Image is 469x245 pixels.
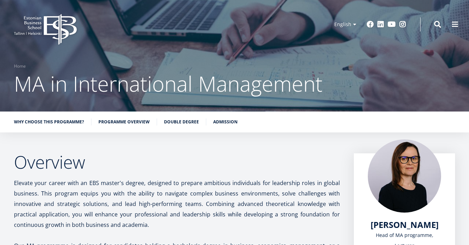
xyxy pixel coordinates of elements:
span: [PERSON_NAME] [371,219,439,230]
a: Home [14,63,26,70]
a: Facebook [367,21,374,28]
a: Admission [213,118,238,125]
a: Instagram [399,21,406,28]
span: MA in International Management [14,69,322,98]
a: Programme overview [98,118,150,125]
span: Elevate your career with an EBS master's degree, designed to prepare ambitious individuals for le... [14,179,340,229]
a: Linkedin [377,21,384,28]
a: Youtube [388,21,396,28]
h2: Overview [14,153,340,171]
a: Why choose this programme? [14,118,84,125]
a: [PERSON_NAME] [371,220,439,230]
img: Piret Masso [368,139,441,213]
a: Double Degree [164,118,199,125]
